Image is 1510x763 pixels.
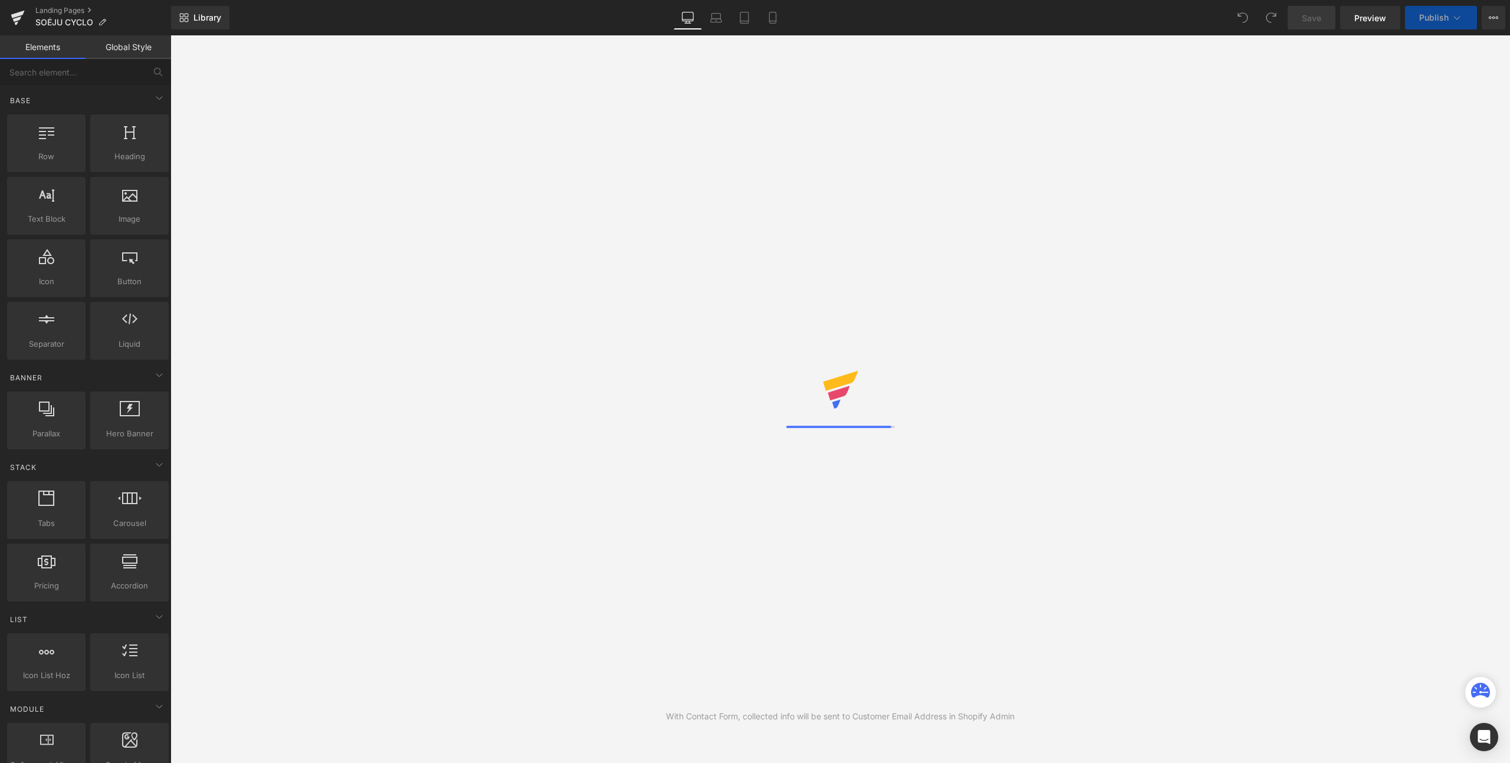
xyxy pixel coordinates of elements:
[94,580,165,592] span: Accordion
[1419,13,1449,22] span: Publish
[94,427,165,440] span: Hero Banner
[11,669,82,682] span: Icon List Hoz
[86,35,171,59] a: Global Style
[35,6,171,15] a: Landing Pages
[1470,723,1498,751] div: Open Intercom Messenger
[11,517,82,530] span: Tabs
[9,462,38,473] span: Stack
[94,275,165,288] span: Button
[1302,12,1321,24] span: Save
[11,338,82,350] span: Separator
[1482,6,1505,29] button: More
[702,6,730,29] a: Laptop
[94,669,165,682] span: Icon List
[193,12,221,23] span: Library
[666,710,1015,723] div: With Contact Form, collected info will be sent to Customer Email Address in Shopify Admin
[11,213,82,225] span: Text Block
[94,150,165,163] span: Heading
[171,6,229,29] a: New Library
[759,6,787,29] a: Mobile
[730,6,759,29] a: Tablet
[9,703,45,715] span: Module
[9,614,29,625] span: List
[1405,6,1477,29] button: Publish
[11,580,82,592] span: Pricing
[94,213,165,225] span: Image
[9,372,44,383] span: Banner
[674,6,702,29] a: Desktop
[94,338,165,350] span: Liquid
[1231,6,1255,29] button: Undo
[1259,6,1283,29] button: Redo
[94,517,165,530] span: Carousel
[1340,6,1400,29] a: Preview
[35,18,93,27] span: SOÉJU CYCLO
[9,95,32,106] span: Base
[11,150,82,163] span: Row
[11,275,82,288] span: Icon
[11,427,82,440] span: Parallax
[1354,12,1386,24] span: Preview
